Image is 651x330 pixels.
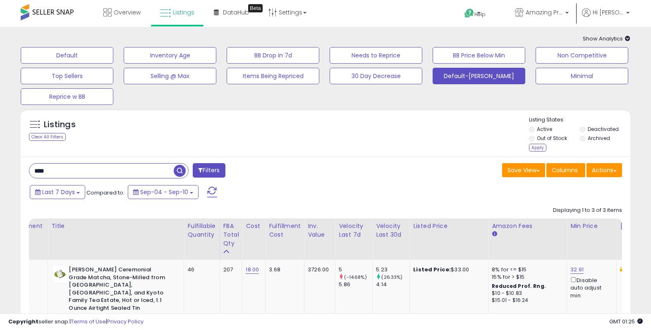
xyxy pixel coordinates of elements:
span: Compared to: [86,189,124,197]
label: Active [537,126,552,133]
div: Clear All Filters [29,133,66,141]
div: Velocity Last 7d [339,222,369,239]
button: Default [21,47,113,64]
small: (-14.68%) [344,274,366,280]
label: Archived [588,135,610,142]
span: Help [474,11,486,18]
div: $10 - $10.83 [492,290,560,297]
div: Amazon Fees [492,222,563,230]
div: Listed Price [413,222,485,230]
button: Save View [502,163,545,177]
div: 46 [187,266,213,273]
div: 15% for > $15 [492,273,560,281]
button: Inventory Age [124,47,216,64]
button: Last 7 Days [30,185,85,199]
button: 30 Day Decrease [330,68,422,84]
img: 41r7GVRHiiL._SL40_.jpg [53,266,67,283]
div: seller snap | | [8,318,144,326]
button: Minimal [536,68,628,84]
span: Sep-04 - Sep-10 [140,188,188,196]
p: Listing States: [529,116,630,124]
b: Listed Price: [413,266,451,273]
span: 2025-09-18 01:25 GMT [609,318,643,325]
span: DataHub [223,8,249,17]
div: 207 [223,266,236,273]
b: [PERSON_NAME] Ceremonial Grade Matcha, Stone-Milled from [GEOGRAPHIC_DATA], [GEOGRAPHIC_DATA], an... [69,266,169,314]
label: Deactivated [588,126,619,133]
a: Hi [PERSON_NAME] [582,8,629,27]
div: FBA Total Qty [223,222,239,248]
div: $33.00 [413,266,482,273]
button: Sep-04 - Sep-10 [128,185,199,199]
span: Amazing Prime Finds US [526,8,563,17]
b: Reduced Prof. Rng. [492,283,546,290]
div: 4.14 [376,281,409,288]
a: Help [458,2,502,27]
button: Non Competitive [536,47,628,64]
h5: Listings [44,119,76,131]
div: Tooltip anchor [248,4,263,12]
button: Items Being Repriced [227,68,319,84]
a: 18.00 [246,266,259,274]
div: 3.68 [269,266,298,273]
strong: Copyright [8,318,38,325]
a: 32.91 [570,266,584,274]
button: Default-[PERSON_NAME] [433,68,525,84]
div: 5 [339,266,372,273]
button: Top Sellers [21,68,113,84]
label: Out of Stock [537,135,567,142]
div: 5.86 [339,281,372,288]
div: 5.23 [376,266,409,273]
span: Show Analytics [583,35,630,43]
div: 8% for <= $15 [492,266,560,273]
span: Listings [173,8,194,17]
div: Velocity Last 30d [376,222,406,239]
a: Terms of Use [71,318,106,325]
div: 3726.00 [308,266,329,273]
span: Overview [114,8,141,17]
div: Min Price [570,222,613,230]
span: Columns [552,166,578,174]
i: Get Help [464,8,474,19]
div: Fulfillable Quantity [187,222,216,239]
button: Filters [193,163,225,178]
button: BB Drop in 7d [227,47,319,64]
div: Cost [246,222,262,230]
div: Inv. value [308,222,332,239]
button: BB Price Below Min [433,47,525,64]
button: Needs to Reprice [330,47,422,64]
div: $15.01 - $16.24 [492,297,560,304]
div: Fulfillment Cost [269,222,301,239]
button: Reprice w BB [21,88,113,105]
button: Columns [546,163,585,177]
div: Disable auto adjust min [570,275,610,299]
span: Hi [PERSON_NAME] [593,8,624,17]
div: Displaying 1 to 3 of 3 items [553,207,622,214]
span: Last 7 Days [42,188,75,196]
button: Actions [586,163,622,177]
div: Apply [529,144,546,152]
div: Title [51,222,180,230]
small: (26.33%) [381,274,402,280]
div: Fulfillment [11,222,44,230]
a: Privacy Policy [107,318,144,325]
button: Selling @ Max [124,68,216,84]
small: Amazon Fees. [492,230,497,238]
